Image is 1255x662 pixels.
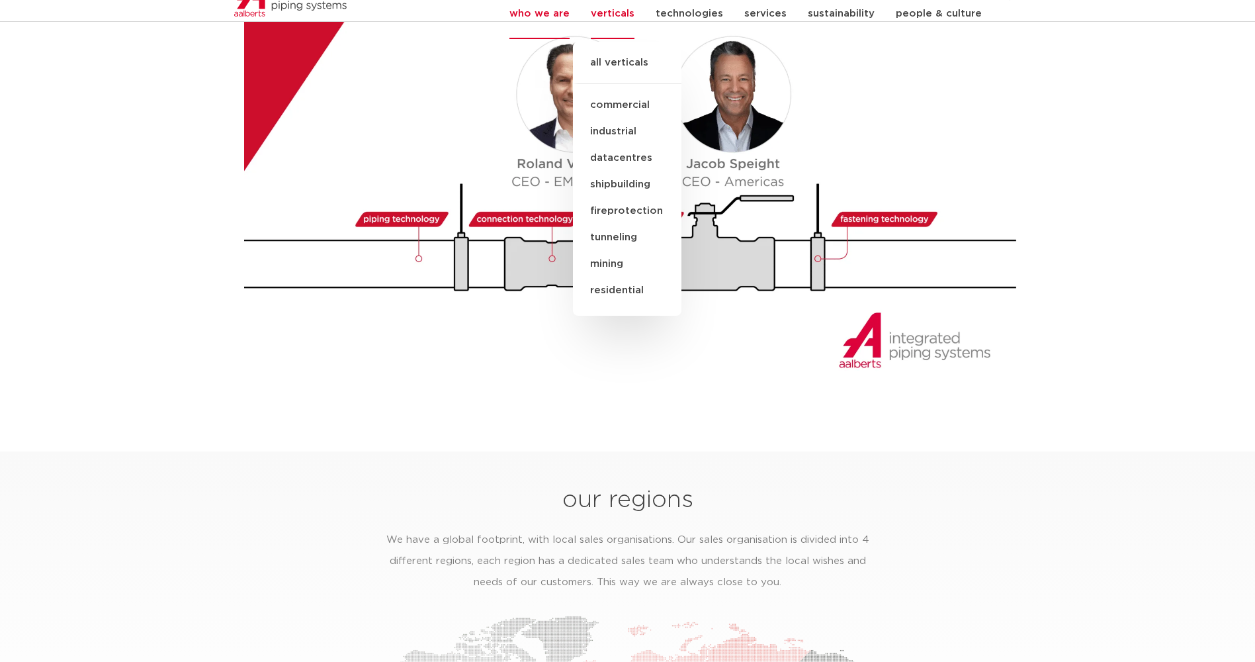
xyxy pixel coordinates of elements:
ul: verticals [573,42,681,316]
p: We have a global footprint, with local sales organisations. Our sales organisation is divided int... [376,530,879,593]
a: datacentres [573,145,681,171]
a: commercial [573,92,681,118]
h2: our regions [241,485,1015,516]
a: shipbuilding [573,171,681,198]
a: all verticals [573,55,681,84]
a: industrial [573,118,681,145]
a: tunneling [573,224,681,251]
a: mining [573,251,681,277]
a: residential [573,277,681,304]
a: fireprotection [573,198,681,224]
